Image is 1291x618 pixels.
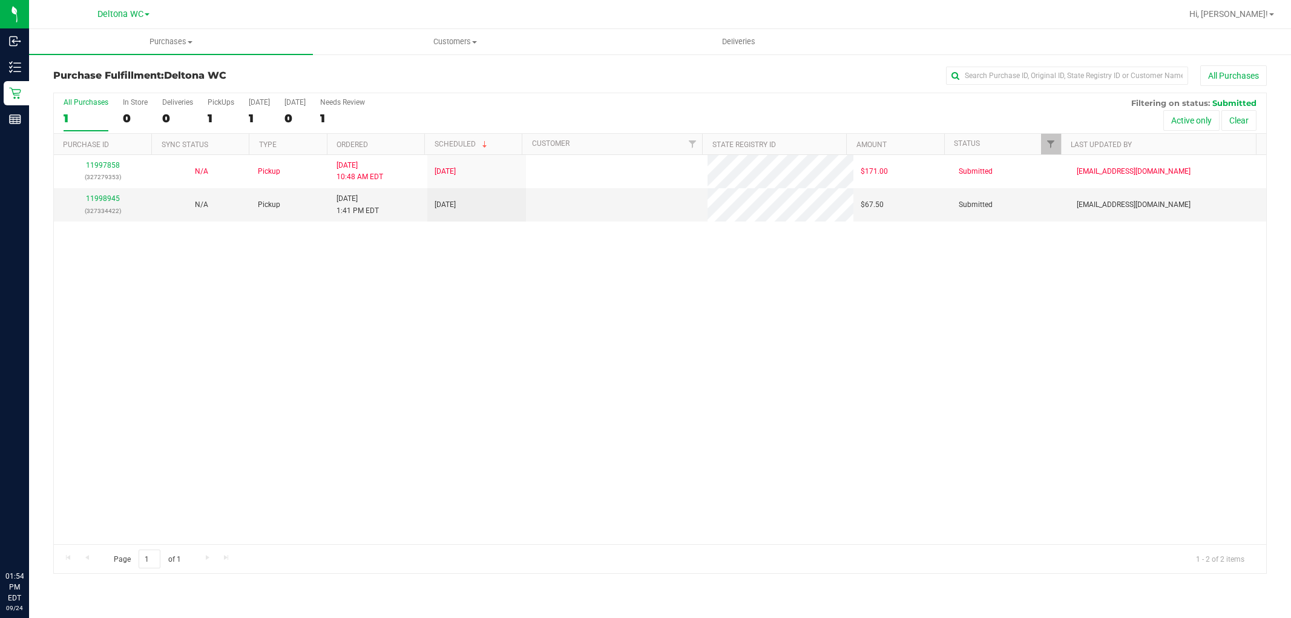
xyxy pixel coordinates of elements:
[103,550,191,568] span: Page of 1
[9,35,21,47] inline-svg: Inbound
[337,160,383,183] span: [DATE] 10:48 AM EDT
[1131,98,1210,108] span: Filtering on status:
[162,140,208,149] a: Sync Status
[1189,9,1268,19] span: Hi, [PERSON_NAME]!
[337,193,379,216] span: [DATE] 1:41 PM EDT
[856,140,887,149] a: Amount
[249,98,270,107] div: [DATE]
[12,521,48,557] iframe: Resource center
[435,166,456,177] span: [DATE]
[959,199,993,211] span: Submitted
[1221,110,1257,131] button: Clear
[61,171,145,183] p: (327279353)
[258,199,280,211] span: Pickup
[164,70,226,81] span: Deltona WC
[249,111,270,125] div: 1
[1163,110,1220,131] button: Active only
[195,199,208,211] button: N/A
[86,161,120,169] a: 11997858
[320,111,365,125] div: 1
[61,205,145,217] p: (327334422)
[123,98,148,107] div: In Store
[1071,140,1132,149] a: Last Updated By
[123,111,148,125] div: 0
[946,67,1188,85] input: Search Purchase ID, Original ID, State Registry ID or Customer Name...
[86,194,120,203] a: 11998945
[284,98,306,107] div: [DATE]
[959,166,993,177] span: Submitted
[29,36,313,47] span: Purchases
[162,98,193,107] div: Deliveries
[435,199,456,211] span: [DATE]
[706,36,772,47] span: Deliveries
[29,29,313,54] a: Purchases
[1077,199,1191,211] span: [EMAIL_ADDRESS][DOMAIN_NAME]
[64,111,108,125] div: 1
[195,167,208,176] span: Not Applicable
[712,140,776,149] a: State Registry ID
[320,98,365,107] div: Needs Review
[5,571,24,603] p: 01:54 PM EDT
[1212,98,1257,108] span: Submitted
[208,111,234,125] div: 1
[435,140,490,148] a: Scheduled
[64,98,108,107] div: All Purchases
[97,9,143,19] span: Deltona WC
[532,139,570,148] a: Customer
[63,140,109,149] a: Purchase ID
[5,603,24,613] p: 09/24
[195,200,208,209] span: Not Applicable
[1186,550,1254,568] span: 1 - 2 of 2 items
[139,550,160,568] input: 1
[861,166,888,177] span: $171.00
[682,134,702,154] a: Filter
[1200,65,1267,86] button: All Purchases
[9,87,21,99] inline-svg: Retail
[259,140,277,149] a: Type
[284,111,306,125] div: 0
[337,140,368,149] a: Ordered
[313,29,597,54] a: Customers
[258,166,280,177] span: Pickup
[1041,134,1061,154] a: Filter
[162,111,193,125] div: 0
[1077,166,1191,177] span: [EMAIL_ADDRESS][DOMAIN_NAME]
[9,113,21,125] inline-svg: Reports
[9,61,21,73] inline-svg: Inventory
[314,36,596,47] span: Customers
[53,70,458,81] h3: Purchase Fulfillment:
[208,98,234,107] div: PickUps
[597,29,881,54] a: Deliveries
[36,519,50,534] iframe: Resource center unread badge
[195,166,208,177] button: N/A
[954,139,980,148] a: Status
[861,199,884,211] span: $67.50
